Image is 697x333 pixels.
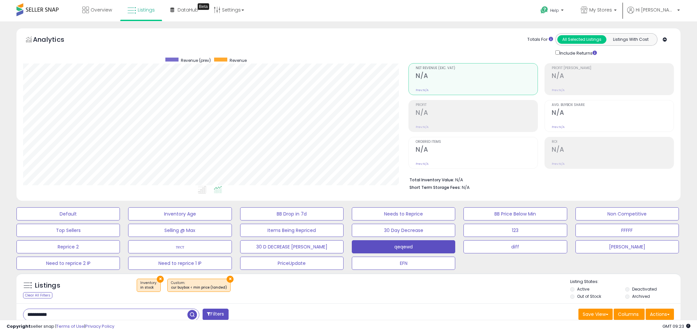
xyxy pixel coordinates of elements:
[128,240,232,253] button: тест
[552,103,674,107] span: Avg. Buybox Share
[227,276,234,283] button: ×
[352,240,455,253] button: qeqewd
[16,224,120,237] button: Top Sellers
[240,224,344,237] button: Items Being Repriced
[16,207,120,220] button: Default
[240,240,344,253] button: 30 D DECREASE [PERSON_NAME]
[552,66,674,70] span: Profit [PERSON_NAME]
[198,3,209,10] div: Tooltip anchor
[352,224,455,237] button: 30 Day Decrease
[575,224,679,237] button: FFFFF
[463,240,567,253] button: diff
[416,103,538,107] span: Profit
[552,88,565,92] small: Prev: N/A
[230,58,247,63] span: Revenue
[409,185,461,190] b: Short Term Storage Fees:
[157,276,164,283] button: ×
[85,323,114,329] a: Privacy Policy
[552,72,674,81] h2: N/A
[416,88,429,92] small: Prev: N/A
[409,175,669,183] li: N/A
[33,35,77,46] h5: Analytics
[91,7,112,13] span: Overview
[614,309,645,320] button: Columns
[575,240,679,253] button: [PERSON_NAME]
[409,177,454,183] b: Total Inventory Value:
[416,66,538,70] span: Net Revenue (Exc. VAT)
[416,72,538,81] h2: N/A
[7,323,31,329] strong: Copyright
[16,257,120,270] button: Need to reprice 2 IP
[203,309,228,320] button: Filters
[462,184,470,191] span: N/A
[416,109,538,118] h2: N/A
[171,280,227,290] span: Custom:
[240,257,344,270] button: PriceUpdate
[570,279,681,285] p: Listing States:
[463,207,567,220] button: BB Price Below Min
[138,7,155,13] span: Listings
[16,240,120,253] button: Reprice 2
[35,281,60,290] h5: Listings
[550,49,605,57] div: Include Returns
[618,311,639,318] span: Columns
[627,7,680,21] a: Hi [PERSON_NAME]
[181,58,211,63] span: Revenue (prev)
[7,323,114,330] div: seller snap | |
[552,125,565,129] small: Prev: N/A
[178,7,198,13] span: DataHub
[240,207,344,220] button: BB Drop in 7d
[540,6,548,14] i: Get Help
[23,292,52,298] div: Clear All Filters
[636,7,675,13] span: Hi [PERSON_NAME]
[416,162,429,166] small: Prev: N/A
[171,285,227,290] div: cur buybox < min price (landed)
[416,140,538,144] span: Ordered Items
[416,146,538,155] h2: N/A
[577,294,601,299] label: Out of Stock
[606,35,655,44] button: Listings With Cost
[352,207,455,220] button: Needs to Reprice
[128,207,232,220] button: Inventory Age
[552,140,674,144] span: ROI
[352,257,455,270] button: EFN
[577,286,589,292] label: Active
[662,323,690,329] span: 2025-10-6 09:23 GMT
[463,224,567,237] button: 123
[589,7,612,13] span: My Stores
[646,309,674,320] button: Actions
[140,280,157,290] span: Inventory :
[552,146,674,155] h2: N/A
[552,162,565,166] small: Prev: N/A
[140,285,157,290] div: in stock
[535,1,570,21] a: Help
[550,8,559,13] span: Help
[416,125,429,129] small: Prev: N/A
[578,309,613,320] button: Save View
[56,323,84,329] a: Terms of Use
[128,257,232,270] button: Need to reprice 1 IP
[632,294,650,299] label: Archived
[575,207,679,220] button: Non Competitive
[527,37,553,43] div: Totals For
[552,109,674,118] h2: N/A
[632,286,657,292] label: Deactivated
[557,35,606,44] button: All Selected Listings
[128,224,232,237] button: Selling @ Max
